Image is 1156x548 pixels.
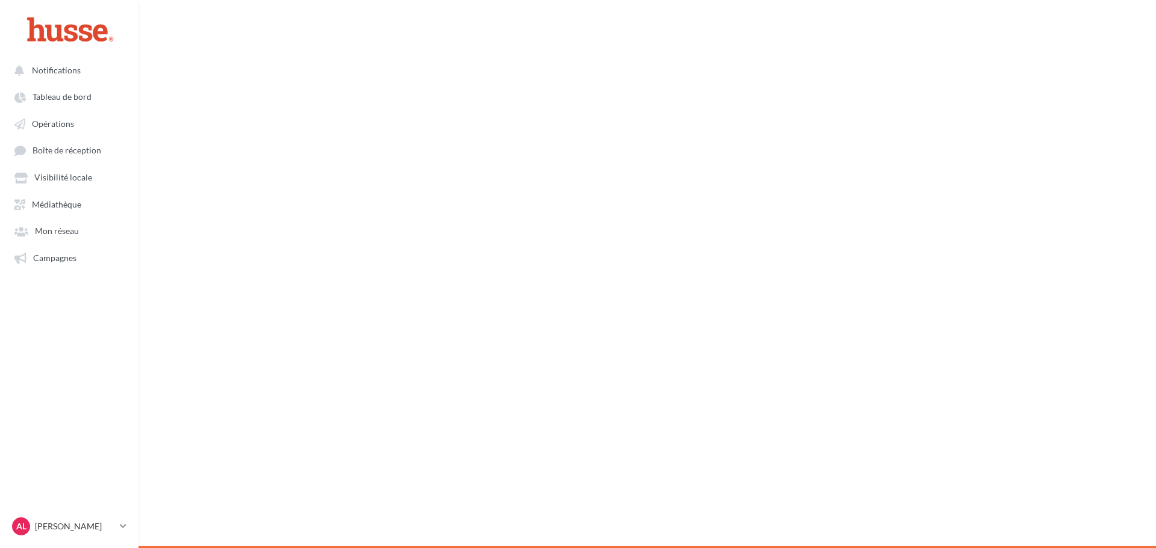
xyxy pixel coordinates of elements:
span: Tableau de bord [33,92,92,102]
span: Notifications [32,65,81,75]
a: Médiathèque [7,193,131,215]
a: Boîte de réception [7,139,131,161]
span: Médiathèque [32,199,81,209]
a: AL [PERSON_NAME] [10,515,129,538]
span: Campagnes [33,253,76,263]
span: AL [16,520,26,532]
a: Tableau de bord [7,85,131,107]
button: Notifications [7,59,126,81]
a: Opérations [7,112,131,134]
span: Mon réseau [35,226,79,236]
span: Visibilité locale [34,173,92,183]
a: Mon réseau [7,220,131,241]
a: Visibilité locale [7,166,131,188]
a: Campagnes [7,247,131,268]
p: [PERSON_NAME] [35,520,115,532]
span: Boîte de réception [33,146,101,156]
span: Opérations [32,119,74,129]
